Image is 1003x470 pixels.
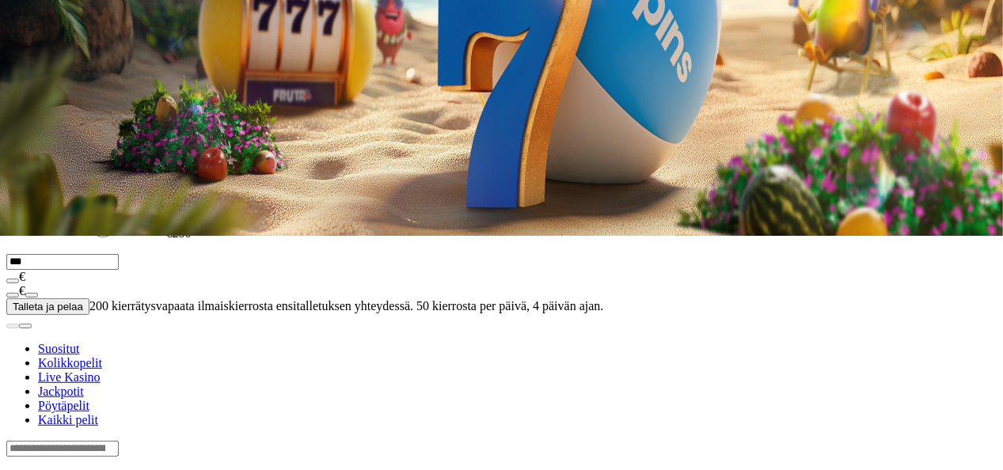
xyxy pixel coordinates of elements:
span: € [19,270,25,283]
button: next slide [19,324,32,328]
input: Search [6,441,119,457]
nav: Lobby [6,315,997,427]
span: 200 kierrätysvapaata ilmaiskierrosta ensitalletuksen yhteydessä. 50 kierrosta per päivä, 4 päivän... [89,299,604,313]
a: Jackpotit [38,385,84,398]
button: eye icon [6,279,19,283]
button: Talleta ja pelaa [6,298,89,315]
header: Lobby [6,315,997,457]
span: Kaikki pelit [38,413,98,426]
button: prev slide [6,324,19,328]
button: minus icon [6,293,19,298]
button: plus icon [25,293,38,298]
a: Kolikkopelit [38,356,102,370]
a: Suositut [38,342,79,355]
span: Pöytäpelit [38,399,89,412]
span: Talleta ja pelaa [13,301,83,313]
label: €250 [166,226,192,240]
a: Live Kasino [38,370,101,384]
span: € [19,284,25,298]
